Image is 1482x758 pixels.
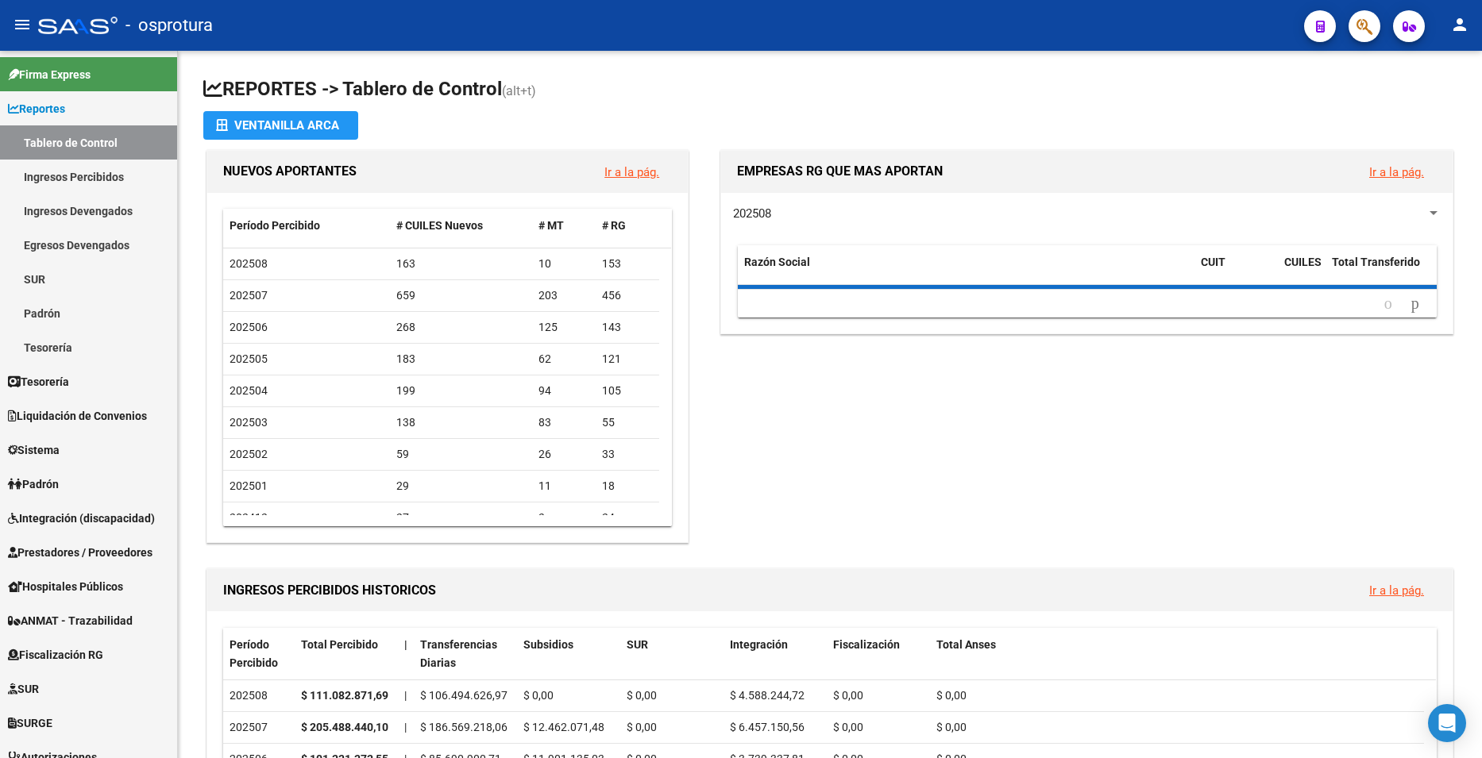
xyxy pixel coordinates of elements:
span: CUIT [1201,256,1225,268]
span: 202508 [230,257,268,270]
div: 105 [602,382,653,400]
div: 456 [602,287,653,305]
div: 94 [538,382,589,400]
datatable-header-cell: Total Transferido [1326,245,1437,298]
span: Firma Express [8,66,91,83]
span: Transferencias Diarias [420,638,497,669]
div: 202508 [230,687,288,705]
span: 202506 [230,321,268,333]
span: 202505 [230,352,268,365]
span: # RG [602,219,626,232]
div: 83 [538,414,589,432]
div: 33 [602,445,653,464]
span: # MT [538,219,564,232]
span: Total Percibido [301,638,378,651]
span: 202508 [733,206,771,221]
span: | [404,689,407,702]
span: $ 106.494.626,97 [420,689,508,702]
div: 659 [396,287,527,305]
div: 10 [538,255,589,273]
span: SUR [8,680,39,698]
span: | [404,638,407,651]
datatable-header-cell: # RG [596,209,659,243]
span: Período Percibido [230,638,278,669]
span: $ 6.457.150,56 [730,721,805,733]
span: Total Anses [936,638,996,651]
div: 268 [396,318,527,337]
div: 138 [396,414,527,432]
span: $ 0,00 [833,721,863,733]
span: SURGE [8,714,52,732]
datatable-header-cell: Total Anses [930,628,1424,680]
div: 24 [602,509,653,527]
span: $ 12.462.071,48 [523,721,604,733]
span: Subsidios [523,638,573,651]
div: 199 [396,382,527,400]
div: 62 [538,350,589,368]
div: Open Intercom Messenger [1428,704,1466,742]
div: 59 [396,445,527,464]
span: ANMAT - Trazabilidad [8,612,133,629]
span: (alt+t) [502,83,536,98]
div: 125 [538,318,589,337]
span: $ 0,00 [627,721,657,733]
span: $ 0,00 [833,689,863,702]
span: $ 0,00 [936,689,967,702]
span: NUEVOS APORTANTES [223,164,357,179]
span: $ 0,00 [523,689,554,702]
span: SUR [627,638,648,651]
datatable-header-cell: SUR [620,628,724,680]
a: Ir a la pág. [604,165,659,179]
div: 183 [396,350,527,368]
datatable-header-cell: CUILES [1278,245,1326,298]
span: | [404,721,407,733]
span: Integración (discapacidad) [8,510,155,527]
span: Prestadores / Proveedores [8,544,152,561]
span: Integración [730,638,788,651]
h1: REPORTES -> Tablero de Control [203,76,1457,104]
datatable-header-cell: Razón Social [738,245,1194,298]
span: Liquidación de Convenios [8,407,147,425]
span: 202502 [230,448,268,460]
strong: $ 205.488.440,10 [301,721,388,733]
span: INGRESOS PERCIBIDOS HISTORICOS [223,583,436,598]
span: Sistema [8,441,60,459]
span: Tesorería [8,373,69,391]
strong: $ 111.082.871,69 [301,689,388,702]
span: 202412 [230,511,268,524]
div: 55 [602,414,653,432]
span: $ 4.588.244,72 [730,689,805,702]
span: Fiscalización [833,638,900,651]
datatable-header-cell: | [398,628,414,680]
div: 18 [602,477,653,495]
div: 3 [538,509,589,527]
span: 202504 [230,384,268,397]
div: 202507 [230,718,288,737]
a: go to previous page [1377,295,1399,313]
div: 29 [396,477,527,495]
datatable-header-cell: Fiscalización [827,628,930,680]
div: 26 [538,445,589,464]
div: 121 [602,350,653,368]
datatable-header-cell: Período Percibido [223,209,390,243]
datatable-header-cell: Total Percibido [295,628,398,680]
datatable-header-cell: Subsidios [517,628,620,680]
div: 143 [602,318,653,337]
span: # CUILES Nuevos [396,219,483,232]
span: Fiscalización RG [8,646,103,664]
div: 153 [602,255,653,273]
span: - osprotura [125,8,213,43]
datatable-header-cell: CUIT [1194,245,1278,298]
datatable-header-cell: # MT [532,209,596,243]
span: 202507 [230,289,268,302]
button: Ir a la pág. [1357,157,1437,187]
span: Reportes [8,100,65,117]
a: Ir a la pág. [1369,165,1424,179]
datatable-header-cell: Integración [724,628,827,680]
a: Ir a la pág. [1369,583,1424,598]
div: Ventanilla ARCA [216,111,345,140]
span: 202503 [230,416,268,429]
a: go to next page [1404,295,1426,313]
span: 202501 [230,479,268,492]
span: Padrón [8,475,59,493]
